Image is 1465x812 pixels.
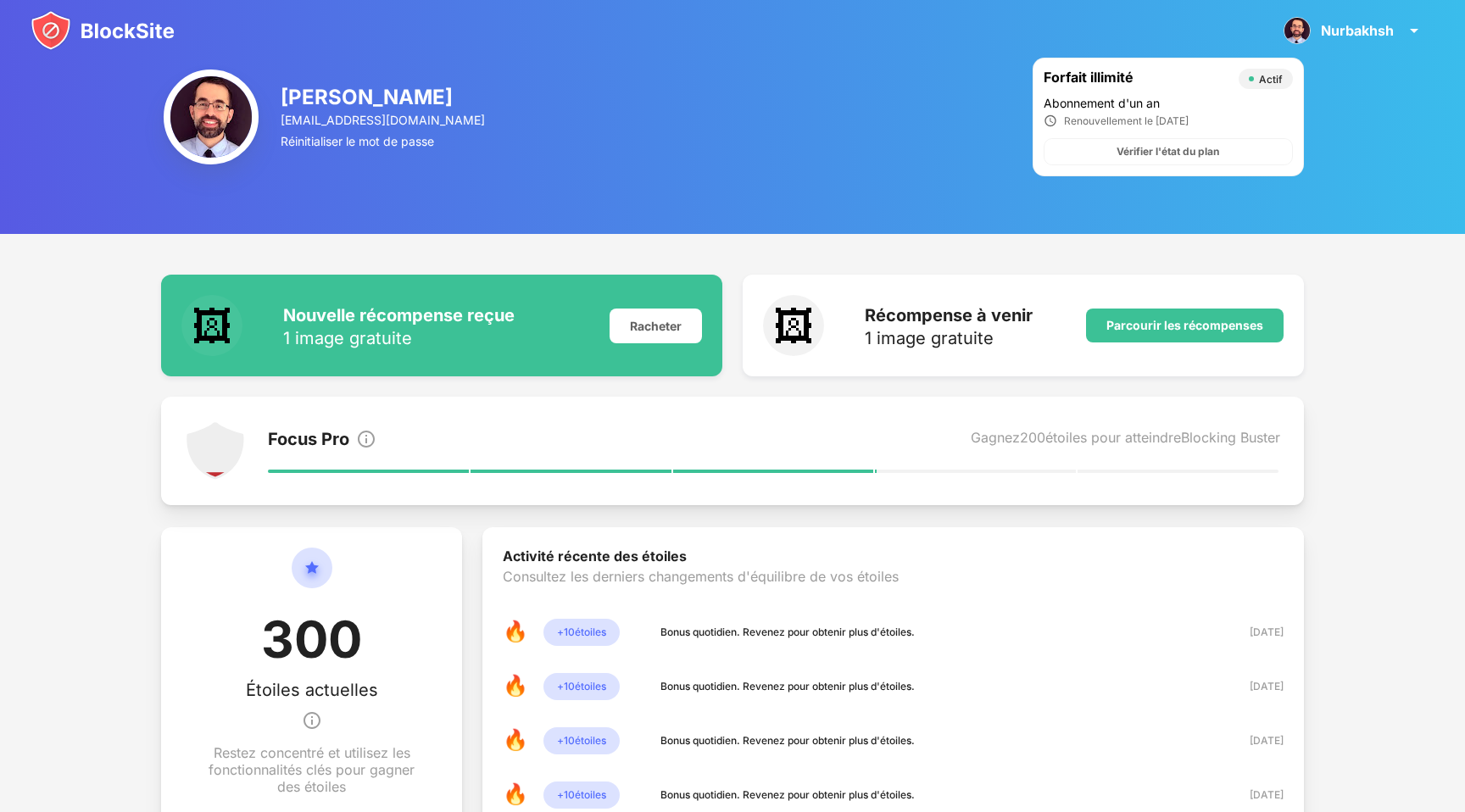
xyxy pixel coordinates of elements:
font: Bonus quotidien. Revenez pour obtenir plus d'étoiles. [660,788,915,801]
font: + [557,626,564,638]
img: ACg8ocL7cKRvmECkGTAFtnFpFKNc6IRTc1MKFwbJ6bQVJOrLlGK_LMM85A=s96-c [164,70,259,164]
font: Activité récente des étoiles [503,548,687,565]
img: ACg8ocL7cKRvmECkGTAFtnFpFKNc6IRTc1MKFwbJ6bQVJOrLlGK_LMM85A=s96-c [1284,17,1311,44]
font: 🔥 [503,727,528,752]
font: étoiles [575,626,606,638]
font: + [557,734,564,747]
font: Nurbakhsh [1321,22,1394,39]
font: 🔥 [503,619,528,643]
font: Vérifier l'état du plan [1117,145,1219,158]
img: info.svg [356,429,376,449]
font: Focus Pro [268,429,349,449]
font: 300 [261,609,362,670]
font: 🔥 [503,781,528,806]
font: 🔥 [503,673,528,698]
img: clock_ic.svg [1044,114,1057,128]
font: 10 [564,680,575,692]
font: Étoiles actuelles [246,680,378,700]
font: Consultez les derniers changements d'équilibre de vos étoiles [503,568,899,585]
font: 10 [564,788,575,801]
font: Récompense à venir [865,305,1033,325]
font: + [557,788,564,801]
font: Restez concentré et utilisez les fonctionnalités clés pour gagner des étoiles [209,744,415,795]
font: 10 [564,626,575,638]
font: 🖼 [773,301,814,351]
font: [EMAIL_ADDRESS][DOMAIN_NAME] [281,113,485,127]
font: étoiles pour atteindre [1045,429,1181,446]
font: Réinitialiser le mot de passe [281,134,434,148]
img: points-level-1.svg [185,420,246,481]
font: 200 [1020,429,1045,446]
font: Renouvellement le [DATE] [1064,114,1189,127]
font: Forfait illimité [1044,69,1134,86]
font: étoiles [575,788,606,801]
font: Bonus quotidien. Revenez pour obtenir plus d'étoiles. [660,734,915,747]
img: circle-star.svg [292,548,332,609]
font: étoiles [575,734,606,747]
font: + [557,680,564,692]
font: [DATE] [1250,788,1284,801]
font: Actif [1259,73,1283,86]
font: Abonnement d'un an [1044,96,1160,110]
font: [DATE] [1250,734,1284,747]
font: Blocking Buster [1181,429,1280,446]
font: 🖼 [192,301,232,351]
font: 1 image gratuite [865,328,994,348]
img: info.svg [302,700,322,741]
font: Bonus quotidien. Revenez pour obtenir plus d'étoiles. [660,626,915,638]
font: Parcourir les récompenses [1106,318,1263,332]
font: Nouvelle récompense reçue [283,305,515,325]
font: étoiles [575,680,606,692]
font: [DATE] [1250,626,1284,638]
font: Racheter [630,319,682,333]
img: blocksite-icon.svg [31,10,175,51]
font: Gagnez [971,429,1020,446]
font: 10 [564,734,575,747]
font: [DATE] [1250,680,1284,692]
font: [PERSON_NAME] [281,85,453,109]
font: 1 image gratuite [283,328,412,348]
font: Bonus quotidien. Revenez pour obtenir plus d'étoiles. [660,680,915,692]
